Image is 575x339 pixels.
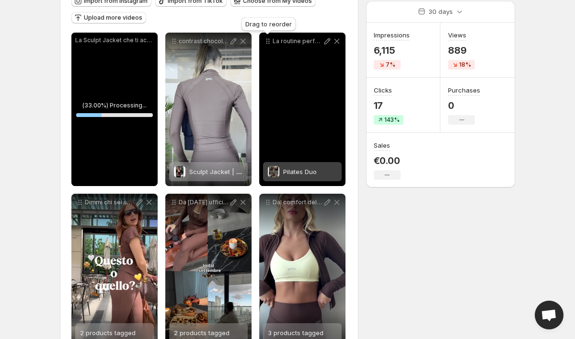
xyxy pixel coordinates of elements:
[80,329,136,337] span: 2 products tagged
[386,61,395,69] span: 7%
[448,30,466,40] h3: Views
[174,329,230,337] span: 2 products tagged
[84,14,142,22] span: Upload more videos
[374,30,410,40] h3: Impressions
[428,7,453,16] p: 30 days
[71,12,146,23] button: Upload more videos
[273,37,322,45] p: La routine perfetta per iniziare la giornata con energia Pilates caffeina outfit pronto e via ver...
[283,168,317,175] span: Pilates Duo
[179,199,229,206] p: Da [DATE] ufficialmente in modalit cozy girl Anche voi iniziate gi a sentire il profumo di cannel...
[374,100,403,111] p: 17
[189,168,267,175] span: Sculpt Jacket | Chocolate
[374,85,392,95] h3: Clicks
[535,301,563,329] div: Open chat
[85,199,135,206] p: Dimmi chi sei senza dirmi chi sei scegli tra questo o quello autunno cozyvibes settembre autumnmo...
[273,199,322,206] p: Dal comfort dellEveryday Bra alla silhouette della Sculpt Jacket due alleati che non vorrai pi to...
[448,85,480,95] h3: Purchases
[384,116,400,124] span: 143%
[165,33,252,186] div: contrast chocolateSculpt Jacket | ChocolateSculpt Jacket | Chocolate
[374,140,390,150] h3: Sales
[459,61,471,69] span: 18%
[374,45,410,56] p: 6,115
[71,33,158,186] div: La Sculpt Jacket che ti accompagna nelle giornate pi fresche dalla sessione di Pilates alla passe...
[448,45,475,56] p: 889
[374,155,401,166] p: €0.00
[268,329,323,337] span: 3 products tagged
[448,100,480,111] p: 0
[75,36,154,44] p: La Sculpt Jacket che ti accompagna nelle giornate pi fresche dalla sessione di Pilates alla passe...
[259,33,345,186] div: La routine perfetta per iniziare la giornata con energia Pilates caffeina outfit pronto e via ver...
[179,37,229,45] p: contrast chocolate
